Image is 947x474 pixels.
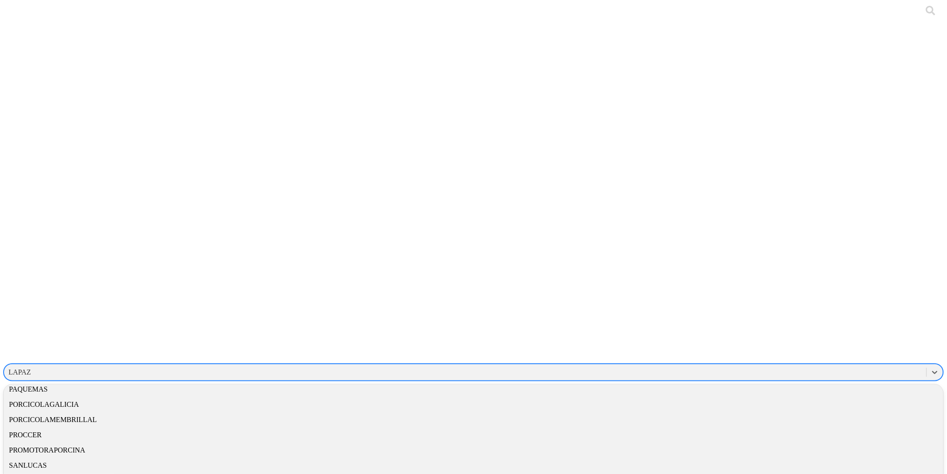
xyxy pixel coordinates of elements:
div: PORCICOLAMEMBRILLAL [4,412,943,427]
div: PAQUEMAS [4,382,943,397]
div: PROMOTORAPORCINA [4,443,943,458]
div: PORCICOLAGALICIA [4,397,943,412]
div: LAPAZ [9,368,31,376]
div: PROCCER [4,427,943,443]
div: SANLUCAS [4,458,943,473]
